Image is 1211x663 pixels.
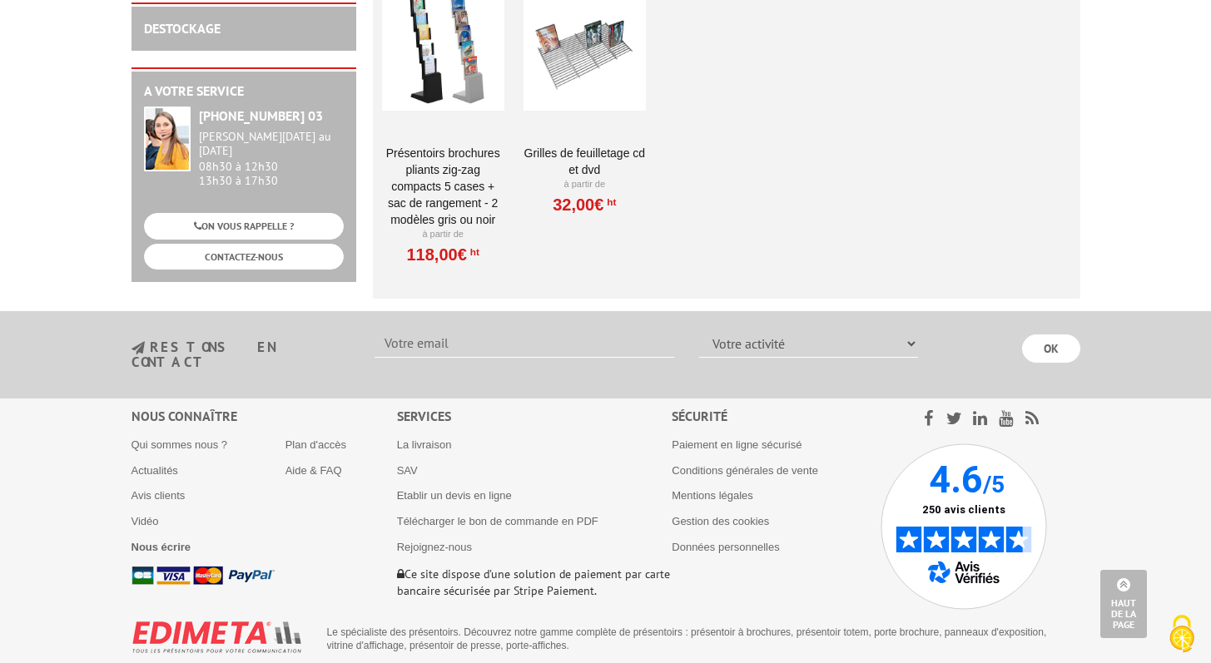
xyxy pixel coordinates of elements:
[1161,613,1203,655] img: Cookies (fenêtre modale)
[1022,334,1080,363] input: OK
[132,489,186,502] a: Avis clients
[603,196,616,208] sup: HT
[397,489,512,502] a: Etablir un devis en ligne
[144,213,344,239] a: ON VOUS RAPPELLE ?
[199,130,344,187] div: 08h30 à 12h30 13h30 à 17h30
[672,541,779,553] a: Données personnelles
[382,145,504,228] a: Présentoirs brochures pliants Zig-Zag compacts 5 cases + sac de rangement - 2 Modèles Gris ou Noir
[132,515,159,527] a: Vidéo
[553,200,616,210] a: 32,00€HT
[672,438,802,451] a: Paiement en ligne sécurisé
[397,438,452,451] a: La livraison
[672,407,881,426] div: Sécurité
[524,145,646,178] a: Grilles de feuilletage CD et DVD
[285,464,342,477] a: Aide & FAQ
[397,407,673,426] div: Services
[132,464,178,477] a: Actualités
[132,438,228,451] a: Qui sommes nous ?
[132,341,145,355] img: newsletter.jpg
[199,130,344,158] div: [PERSON_NAME][DATE] au [DATE]
[132,541,191,553] a: Nous écrire
[144,20,221,37] a: DESTOCKAGE
[1100,570,1147,638] a: Haut de la page
[327,626,1068,652] p: Le spécialiste des présentoirs. Découvrez notre gamme complète de présentoirs : présentoir à broc...
[397,541,472,553] a: Rejoignez-nous
[672,515,769,527] a: Gestion des cookies
[382,228,504,241] p: À partir de
[285,438,346,451] a: Plan d'accès
[132,407,397,426] div: Nous connaître
[144,84,344,99] h2: A votre service
[406,250,479,260] a: 118,00€HT
[397,464,418,477] a: SAV
[397,566,673,599] p: Ce site dispose d’une solution de paiement par carte bancaire sécurisée par Stripe Paiement.
[199,107,323,124] strong: [PHONE_NUMBER] 03
[672,489,753,502] a: Mentions légales
[144,244,344,270] a: CONTACTEZ-NOUS
[132,340,350,369] h3: restons en contact
[375,329,674,358] input: Votre email
[672,464,818,477] a: Conditions générales de vente
[397,515,598,527] a: Télécharger le bon de commande en PDF
[144,106,191,171] img: widget-service.jpg
[1153,606,1211,663] button: Cookies (fenêtre modale)
[524,178,646,191] p: À partir de
[881,443,1047,610] img: Avis Vérifiés - 4.6 sur 5 - 250 avis clients
[467,246,479,258] sup: HT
